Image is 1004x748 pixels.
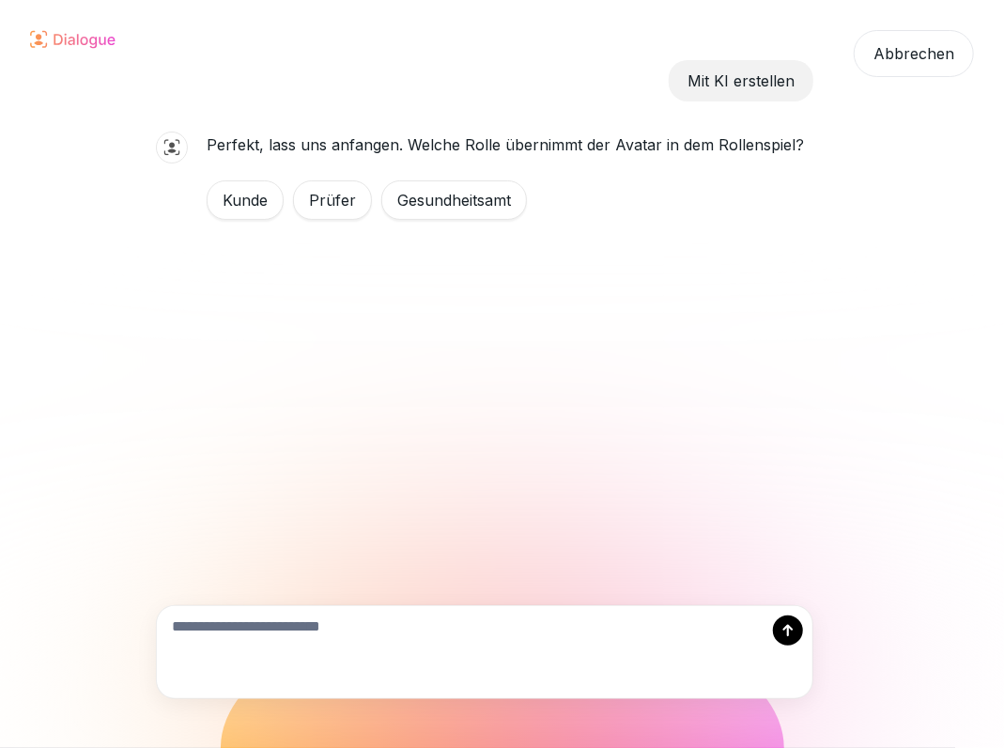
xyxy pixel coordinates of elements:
div: Mit KI erstellen [669,60,813,101]
div: Abbrechen [854,30,974,77]
div: Kunde [207,180,284,220]
div: Prüfer [293,180,372,220]
div: Gesundheitsamt [381,180,527,220]
p: Perfekt, lass uns anfangen. Welche Rolle übernimmt der Avatar in dem Rollenspiel? [207,132,804,158]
